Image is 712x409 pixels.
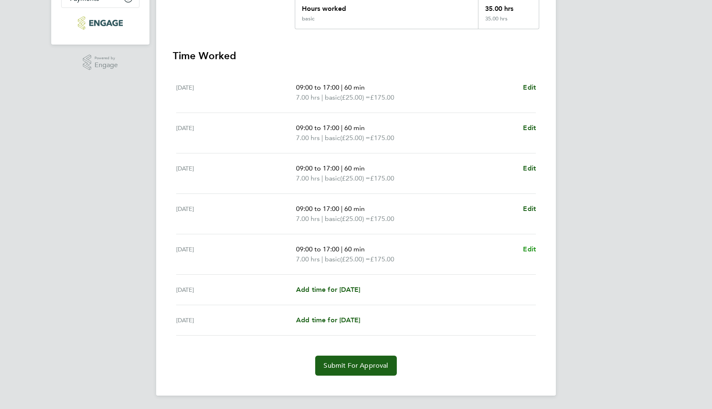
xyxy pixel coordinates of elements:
button: Submit For Approval [315,356,396,376]
span: 09:00 to 17:00 [296,245,339,253]
span: basic [325,254,340,264]
span: Add time for [DATE] [296,286,360,294]
div: [DATE] [176,123,296,143]
a: Edit [523,163,536,173]
div: [DATE] [176,315,296,325]
span: £175.00 [370,255,394,263]
span: 60 min [344,124,365,132]
a: Add time for [DATE] [296,315,360,325]
span: | [341,83,343,91]
span: Edit [523,83,536,91]
a: Edit [523,204,536,214]
span: Edit [523,164,536,172]
span: £175.00 [370,174,394,182]
span: (£25.00) = [340,174,370,182]
span: | [321,93,323,101]
span: | [321,134,323,142]
span: (£25.00) = [340,215,370,223]
span: 7.00 hrs [296,93,320,101]
span: (£25.00) = [340,255,370,263]
a: Powered byEngage [83,55,118,70]
div: [DATE] [176,285,296,295]
span: basic [325,214,340,224]
a: Edit [523,123,536,133]
span: Edit [523,245,536,253]
span: | [321,215,323,223]
span: | [321,255,323,263]
span: 60 min [344,83,365,91]
span: | [341,124,343,132]
span: | [321,174,323,182]
span: 60 min [344,205,365,213]
span: £175.00 [370,134,394,142]
div: [DATE] [176,204,296,224]
span: 09:00 to 17:00 [296,83,339,91]
span: 7.00 hrs [296,174,320,182]
span: Edit [523,205,536,213]
img: carbonrecruitment-logo-retina.png [78,16,122,30]
span: 60 min [344,164,365,172]
span: 60 min [344,245,365,253]
span: (£25.00) = [340,134,370,142]
span: Powered by [95,55,118,62]
div: [DATE] [176,163,296,183]
span: Engage [95,62,118,69]
div: basic [302,15,314,22]
span: £175.00 [370,93,394,101]
span: basic [325,93,340,103]
a: Go to home page [61,16,139,30]
span: 09:00 to 17:00 [296,124,339,132]
span: 09:00 to 17:00 [296,164,339,172]
span: 09:00 to 17:00 [296,205,339,213]
span: | [341,205,343,213]
span: 7.00 hrs [296,255,320,263]
span: 7.00 hrs [296,134,320,142]
span: basic [325,173,340,183]
span: | [341,245,343,253]
span: £175.00 [370,215,394,223]
span: Add time for [DATE] [296,316,360,324]
h3: Time Worked [173,49,539,63]
span: basic [325,133,340,143]
div: 35.00 hrs [478,15,539,29]
span: 7.00 hrs [296,215,320,223]
a: Edit [523,83,536,93]
a: Edit [523,244,536,254]
span: | [341,164,343,172]
div: [DATE] [176,244,296,264]
span: (£25.00) = [340,93,370,101]
span: Edit [523,124,536,132]
span: Submit For Approval [324,361,388,370]
div: [DATE] [176,83,296,103]
a: Add time for [DATE] [296,285,360,295]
